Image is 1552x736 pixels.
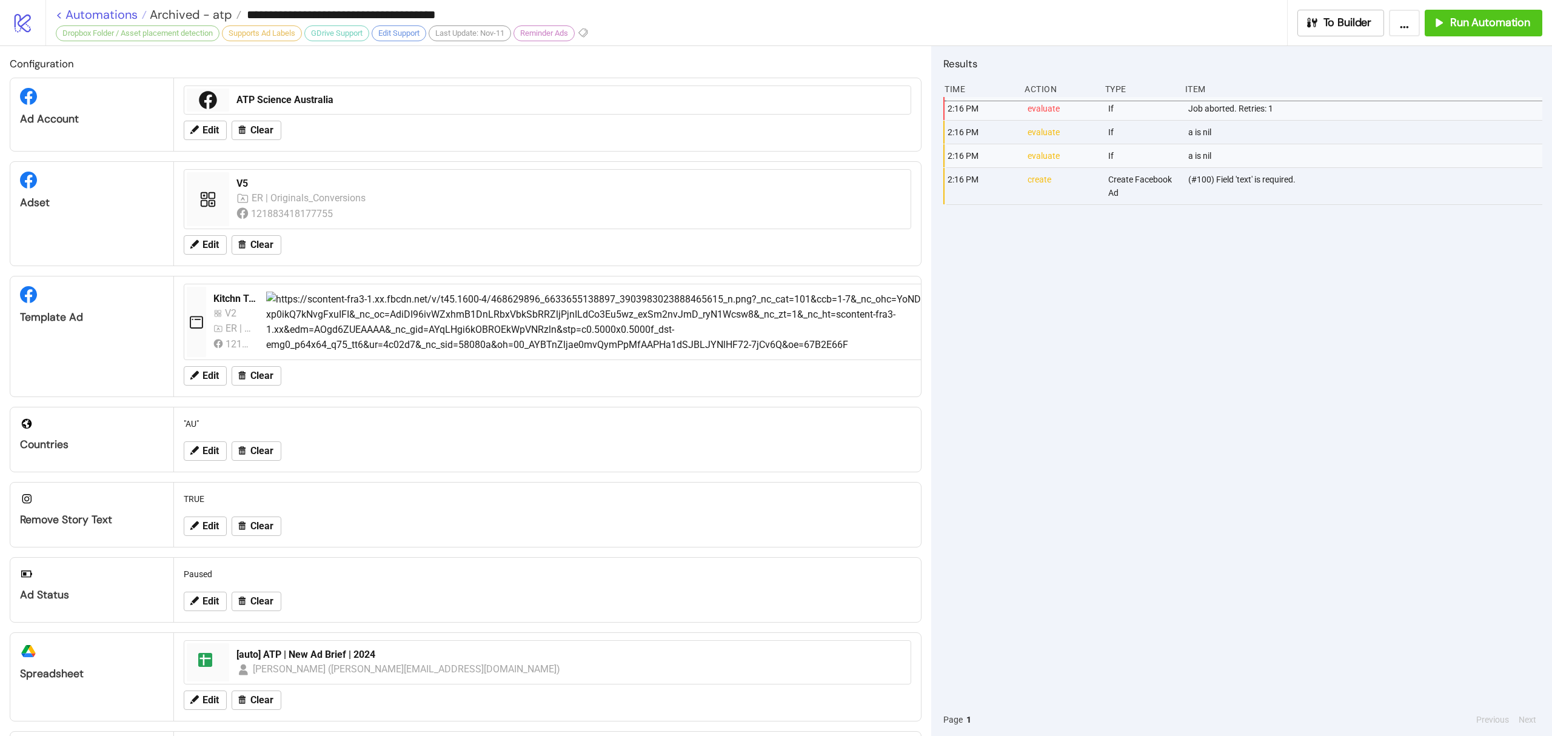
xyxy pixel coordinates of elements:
[1107,168,1179,204] div: Create Facebook Ad
[202,446,219,457] span: Edit
[1187,97,1545,120] div: Job aborted. Retries: 1
[56,25,219,41] div: Dropbox Folder / Asset placement detection
[1026,97,1098,120] div: evaluate
[232,517,281,536] button: Clear
[226,336,252,352] div: 121883418177755
[251,206,335,221] div: 121883418177755
[184,366,227,386] button: Edit
[232,592,281,611] button: Clear
[20,112,164,126] div: Ad Account
[1323,16,1372,30] span: To Builder
[250,239,273,250] span: Clear
[232,235,281,255] button: Clear
[1425,10,1542,36] button: Run Automation
[1104,78,1176,101] div: Type
[232,691,281,710] button: Clear
[232,441,281,461] button: Clear
[222,25,302,41] div: Supports Ad Labels
[20,196,164,210] div: Adset
[1389,10,1420,36] button: ...
[250,125,273,136] span: Clear
[10,56,921,72] h2: Configuration
[20,588,164,602] div: Ad Status
[1184,78,1542,101] div: Item
[250,695,273,706] span: Clear
[184,592,227,611] button: Edit
[963,713,975,726] button: 1
[266,292,991,353] img: https://scontent-fra3-1.xx.fbcdn.net/v/t45.1600-4/468629896_6633655138897_3903983023888465615_n.p...
[225,306,242,321] div: V2
[236,93,903,107] div: ATP Science Australia
[250,370,273,381] span: Clear
[20,513,164,527] div: Remove Story Text
[943,713,963,726] span: Page
[184,441,227,461] button: Edit
[202,370,219,381] span: Edit
[226,321,252,336] div: ER | Originals_Conversions
[179,487,916,510] div: TRUE
[20,310,164,324] div: Template Ad
[1187,144,1545,167] div: a is nil
[429,25,511,41] div: Last Update: Nov-11
[250,596,273,607] span: Clear
[253,661,561,677] div: [PERSON_NAME] ([PERSON_NAME][EMAIL_ADDRESS][DOMAIN_NAME])
[304,25,369,41] div: GDrive Support
[184,517,227,536] button: Edit
[202,596,219,607] span: Edit
[946,97,1018,120] div: 2:16 PM
[213,292,256,306] div: Kitchn Template
[1515,713,1540,726] button: Next
[946,168,1018,204] div: 2:16 PM
[946,121,1018,144] div: 2:16 PM
[250,521,273,532] span: Clear
[1026,168,1098,204] div: create
[232,121,281,140] button: Clear
[20,667,164,681] div: Spreadsheet
[1297,10,1385,36] button: To Builder
[20,438,164,452] div: Countries
[943,78,1015,101] div: Time
[236,648,903,661] div: [auto] ATP | New Ad Brief | 2024
[202,521,219,532] span: Edit
[179,412,916,435] div: "AU"
[1187,168,1545,204] div: (#100) Field 'text' is required.
[1107,144,1179,167] div: If
[202,125,219,136] span: Edit
[184,235,227,255] button: Edit
[1450,16,1530,30] span: Run Automation
[147,8,241,21] a: Archived - atp
[236,177,903,190] div: V5
[179,563,916,586] div: Paused
[1026,121,1098,144] div: evaluate
[202,695,219,706] span: Edit
[1026,144,1098,167] div: evaluate
[184,691,227,710] button: Edit
[513,25,575,41] div: Reminder Ads
[252,190,367,206] div: ER | Originals_Conversions
[56,8,147,21] a: < Automations
[250,446,273,457] span: Clear
[184,121,227,140] button: Edit
[1107,121,1179,144] div: If
[1107,97,1179,120] div: If
[202,239,219,250] span: Edit
[1473,713,1513,726] button: Previous
[372,25,426,41] div: Edit Support
[946,144,1018,167] div: 2:16 PM
[943,56,1542,72] h2: Results
[232,366,281,386] button: Clear
[147,7,232,22] span: Archived - atp
[1187,121,1545,144] div: a is nil
[1023,78,1095,101] div: Action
